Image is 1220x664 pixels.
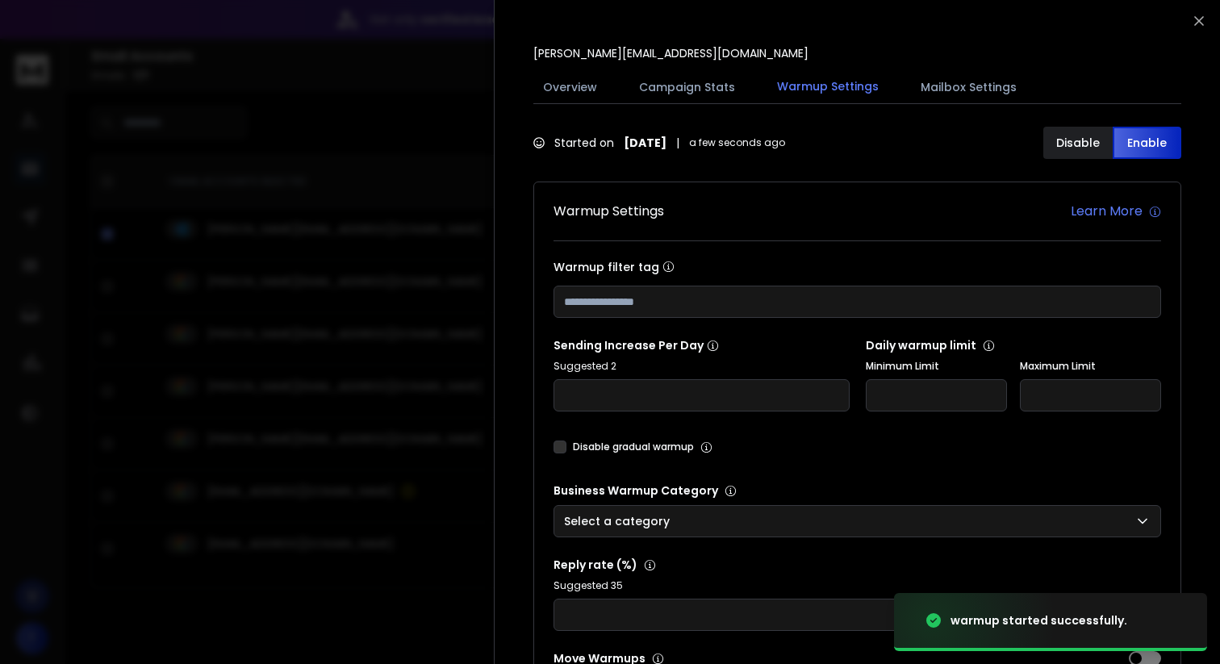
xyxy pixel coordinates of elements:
[533,45,808,61] p: [PERSON_NAME][EMAIL_ADDRESS][DOMAIN_NAME]
[866,337,1162,353] p: Daily warmup limit
[911,69,1026,105] button: Mailbox Settings
[533,69,607,105] button: Overview
[554,360,850,373] p: Suggested 2
[624,135,666,151] strong: [DATE]
[629,69,745,105] button: Campaign Stats
[554,337,850,353] p: Sending Increase Per Day
[564,513,676,529] p: Select a category
[689,136,785,149] span: a few seconds ago
[554,557,1161,573] p: Reply rate (%)
[554,482,1161,499] p: Business Warmup Category
[866,360,1007,373] label: Minimum Limit
[533,135,785,151] div: Started on
[573,441,694,453] label: Disable gradual warmup
[1071,202,1161,221] a: Learn More
[1113,127,1182,159] button: Enable
[676,135,679,151] span: |
[554,202,664,221] h1: Warmup Settings
[1020,360,1161,373] label: Maximum Limit
[554,261,1161,273] label: Warmup filter tag
[1043,127,1181,159] button: DisableEnable
[1043,127,1113,159] button: Disable
[951,612,1127,629] div: warmup started successfully.
[767,69,888,106] button: Warmup Settings
[554,579,1161,592] p: Suggested 35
